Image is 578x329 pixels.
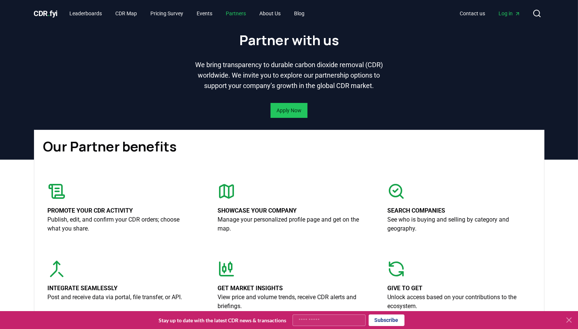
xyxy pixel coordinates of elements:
span: . [48,9,50,18]
p: Manage your personalized profile page and get on the map. [218,215,360,233]
a: Pricing Survey [144,7,189,20]
p: Integrate seamlessly [48,284,182,293]
span: Log in [499,10,521,17]
a: Log in [493,7,527,20]
p: Get market insights [218,284,360,293]
p: Search companies [387,206,530,215]
a: Contact us [454,7,491,20]
p: Unlock access based on your contributions to the ecosystem. [387,293,530,311]
p: We bring transparency to durable carbon dioxide removal (CDR) worldwide. We invite you to explore... [194,60,385,91]
a: Blog [288,7,310,20]
p: Give to get [387,284,530,293]
a: Partners [220,7,252,20]
p: See who is buying and selling by category and geography. [387,215,530,233]
h1: Partner with us [239,33,339,48]
a: Events [191,7,218,20]
p: Showcase your company [218,206,360,215]
p: View price and volume trends, receive CDR alerts and briefings. [218,293,360,311]
a: Apply Now [276,107,302,114]
span: CDR fyi [34,9,58,18]
a: Leaderboards [63,7,108,20]
a: About Us [253,7,287,20]
nav: Main [454,7,527,20]
p: Publish, edit, and confirm your CDR orders; choose what you share. [48,215,191,233]
a: CDR.fyi [34,8,58,19]
a: CDR Map [109,7,143,20]
button: Apply Now [271,103,307,118]
p: Post and receive data via portal, file transfer, or API. [48,293,182,302]
h1: Our Partner benefits [43,139,535,154]
nav: Main [63,7,310,20]
p: Promote your CDR activity [48,206,191,215]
